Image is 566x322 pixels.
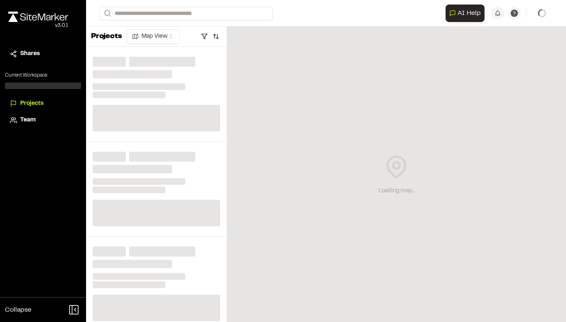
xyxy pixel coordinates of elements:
[446,5,488,22] div: Open AI Assistant
[446,5,484,22] button: Open AI Assistant
[20,116,36,125] span: Team
[10,99,76,108] a: Projects
[5,305,31,315] span: Collapse
[20,49,40,58] span: Shares
[99,7,114,20] button: Search
[8,12,68,22] img: rebrand.png
[91,31,122,42] p: Projects
[379,186,415,196] div: Loading map...
[10,49,76,58] a: Shares
[5,72,81,79] p: Current Workspace
[20,99,43,108] span: Projects
[10,116,76,125] a: Team
[458,8,481,18] span: AI Help
[8,22,68,29] div: Oh geez...please don't...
